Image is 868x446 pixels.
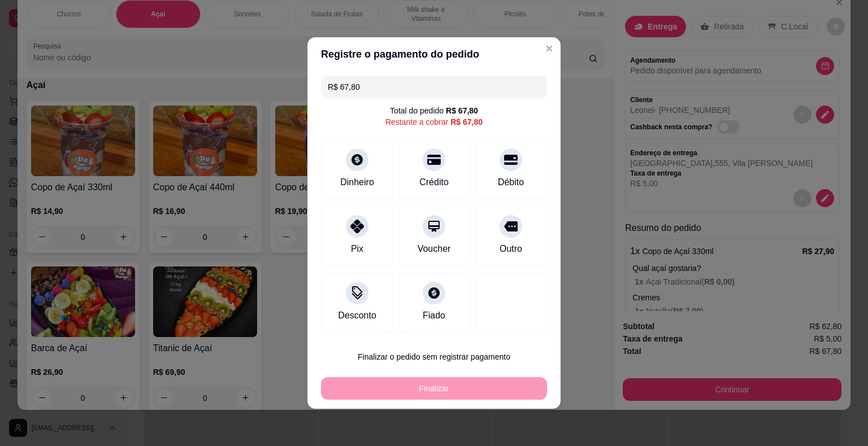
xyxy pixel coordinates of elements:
[328,76,540,98] input: Ex.: hambúrguer de cordeiro
[307,37,561,71] header: Registre o pagamento do pedido
[418,242,451,256] div: Voucher
[423,309,445,322] div: Fiado
[446,105,478,116] div: R$ 67,80
[450,116,483,128] div: R$ 67,80
[338,309,376,322] div: Desconto
[390,105,478,116] div: Total do pedido
[498,176,524,189] div: Débito
[351,242,363,256] div: Pix
[540,40,558,58] button: Close
[340,176,374,189] div: Dinheiro
[321,346,547,368] button: Finalizar o pedido sem registrar pagamento
[419,176,449,189] div: Crédito
[385,116,483,128] div: Restante a cobrar
[500,242,522,256] div: Outro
